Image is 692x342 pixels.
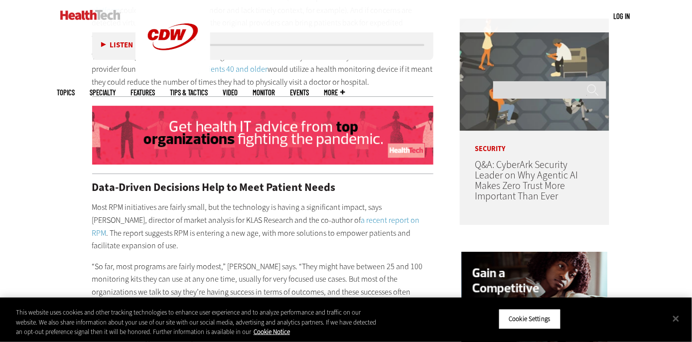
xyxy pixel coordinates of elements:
img: Become an Insider [92,106,434,165]
a: Q&A: CyberArk Security Leader on Why Agentic AI Makes Zero Trust More Important Than Ever [475,158,578,203]
button: Close [665,308,687,330]
span: Specialty [90,89,116,96]
p: Security [460,131,609,153]
span: More [324,89,345,96]
span: Topics [57,89,75,96]
a: Features [131,89,155,96]
a: Events [290,89,309,96]
p: “So far, most programs are fairly modest,” [PERSON_NAME] says. “They might have between 25 and 10... [92,260,434,311]
a: Tips & Tactics [170,89,208,96]
img: Home [60,10,121,20]
p: Most RPM initiatives are fairly small, but the technology is having a significant impact, says [P... [92,201,434,252]
a: MonITor [253,89,276,96]
a: CDW [136,66,210,76]
h2: Data-Driven Decisions Help to Meet Patient Needs [92,182,434,193]
a: Video [223,89,238,96]
div: This website uses cookies and other tracking technologies to enhance user experience and to analy... [16,308,381,337]
a: Log in [614,11,630,20]
a: a recent report on RPM [92,215,420,238]
button: Cookie Settings [499,309,561,330]
div: User menu [614,11,630,21]
a: More information about your privacy [254,328,290,336]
